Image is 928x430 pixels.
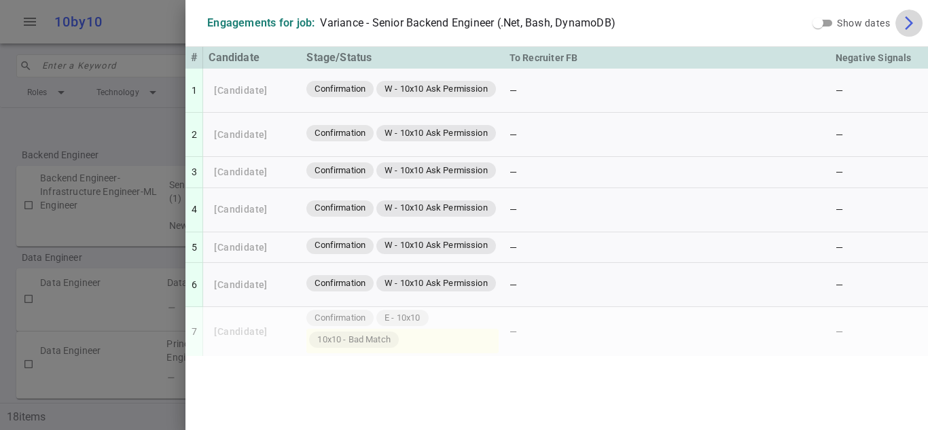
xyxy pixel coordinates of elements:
div: Variance - Senior Backend Engineer (.Net, Bash, DynamoDB) [320,16,615,30]
td: — [504,157,830,188]
span: W - 10x10 Ask Permission [379,202,493,215]
th: Candidate [203,47,301,69]
span: E - 10x10 [379,312,425,325]
td: 6 [185,263,203,307]
span: Confirmation [309,83,371,96]
span: 10x10 - Bad Match [312,334,396,346]
td: — [504,232,830,264]
span: Confirmation [309,312,371,325]
td: 4 [185,188,203,232]
td: 3 [185,157,203,188]
td: 2 [185,113,203,157]
span: W - 10x10 Ask Permission [379,239,493,252]
th: Stage/Status [301,47,503,69]
div: Engagements for job: [207,16,315,30]
span: W - 10x10 Ask Permission [379,164,493,177]
td: 1 [185,69,203,113]
span: Confirmation [309,127,371,140]
span: Confirmation [309,164,371,177]
span: Confirmation [309,239,371,252]
span: W - 10x10 Ask Permission [379,83,493,96]
span: arrow_forward_ios [901,15,917,31]
span: Confirmation [309,277,371,290]
th: # [185,47,203,69]
td: — [504,69,830,113]
span: Show dates [837,18,890,29]
td: 7 [185,307,203,356]
div: To Recruiter FB [510,50,825,66]
td: — [504,307,830,356]
td: — [504,188,830,232]
span: W - 10x10 Ask Permission [379,127,493,140]
td: — [504,263,830,307]
td: 5 [185,232,203,264]
span: W - 10x10 Ask Permission [379,277,493,290]
span: Confirmation [309,202,371,215]
td: — [504,113,830,157]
